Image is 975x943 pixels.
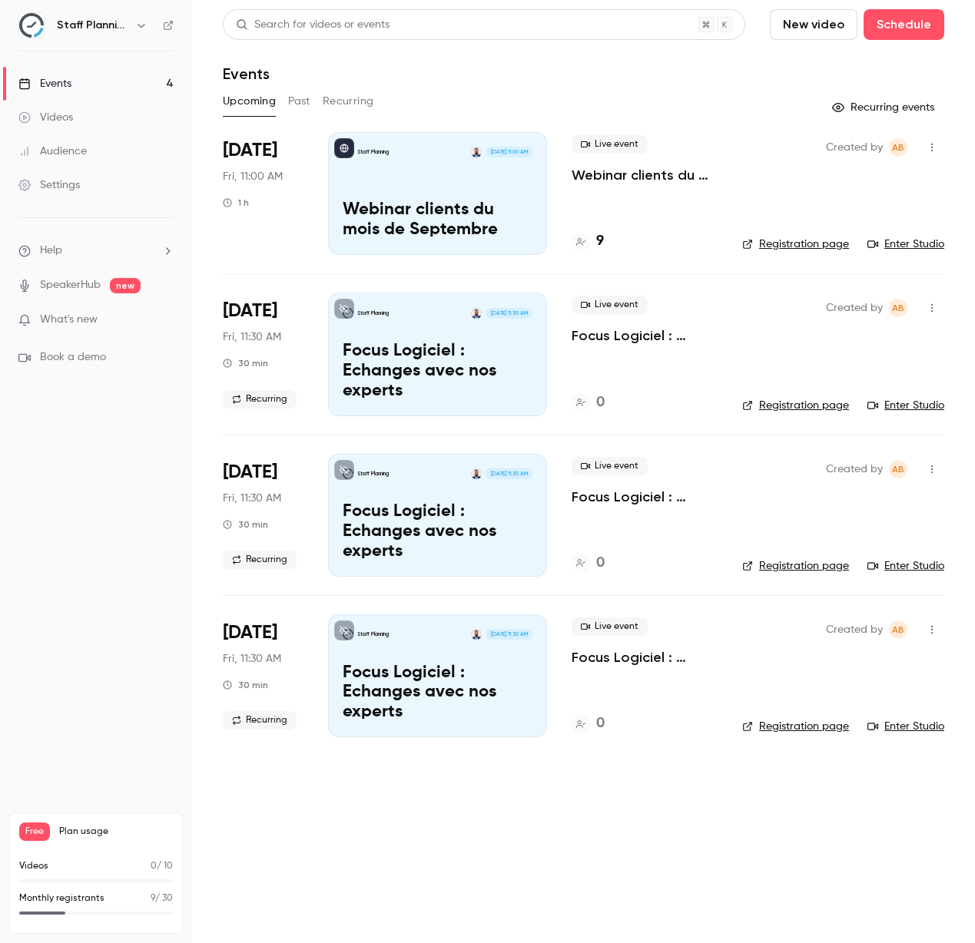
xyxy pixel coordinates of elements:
a: Enter Studio [867,398,944,413]
div: 1 h [223,197,249,209]
span: Live event [572,296,648,314]
a: Enter Studio [867,558,944,574]
p: / 30 [151,892,173,905]
a: Registration page [742,398,849,413]
p: Videos [19,859,48,873]
div: Sep 12 Fri, 11:30 AM (Europe/Paris) [223,293,303,415]
div: Search for videos or events [236,17,390,33]
span: Anaïs Bressy [889,620,907,639]
button: Recurring events [825,95,944,120]
div: Oct 10 Fri, 11:30 AM (Europe/Paris) [223,614,303,737]
span: new [110,278,141,293]
img: Christophe Vermeulen [471,629,482,640]
div: Audience [18,144,87,159]
span: AB [892,299,904,317]
a: Focus Logiciel : Echanges avec nos experts [572,648,718,667]
span: [DATE] 11:30 AM [486,308,532,319]
h4: 0 [596,553,605,574]
span: [DATE] 11:30 AM [486,629,532,640]
div: 30 min [223,518,268,531]
a: Registration page [742,237,849,252]
a: Focus Logiciel : Echanges avec nos expertsStaff PlanningChristophe Vermeulen[DATE] 11:30 AMFocus ... [328,614,547,737]
a: Enter Studio [867,237,944,252]
a: 0 [572,392,605,413]
p: Staff Planning [357,148,389,156]
p: Focus Logiciel : Echanges avec nos experts [343,342,532,401]
a: Webinar clients du mois de SeptembreStaff PlanningChristophe Vermeulen[DATE] 11:00 AMWebinar clie... [328,132,547,255]
span: Fri, 11:30 AM [223,491,281,506]
a: Focus Logiciel : Echanges avec nos experts [572,326,718,345]
span: [DATE] [223,620,277,645]
a: Registration page [742,558,849,574]
a: Focus Logiciel : Echanges avec nos expertsStaff PlanningChristophe Vermeulen[DATE] 11:30 AMFocus ... [328,293,547,415]
div: 30 min [223,679,268,691]
button: Schedule [864,9,944,40]
a: Webinar clients du mois de Septembre [572,166,718,184]
span: AB [892,138,904,157]
p: Focus Logiciel : Echanges avec nos experts [343,502,532,561]
span: Live event [572,135,648,154]
div: Videos [18,110,73,125]
div: Events [18,76,71,91]
img: Christophe Vermeulen [471,308,482,319]
span: Created by [826,138,883,157]
span: What's new [40,312,98,328]
span: Fri, 11:30 AM [223,651,281,667]
span: [DATE] 11:30 AM [486,468,532,479]
p: Staff Planning [357,309,389,317]
button: New video [770,9,857,40]
iframe: Noticeable Trigger [155,313,174,327]
p: / 10 [151,859,173,873]
span: Plan usage [59,826,173,838]
span: Created by [826,460,883,478]
span: [DATE] 11:00 AM [486,147,532,157]
h4: 9 [596,231,604,252]
p: Staff Planning [357,630,389,638]
span: [DATE] [223,299,277,323]
h4: 0 [596,392,605,413]
a: 0 [572,553,605,574]
h6: Staff Planning [57,18,129,33]
span: [DATE] [223,138,277,163]
span: Free [19,822,50,841]
span: Live event [572,617,648,636]
span: Created by [826,620,883,639]
button: Upcoming [223,89,276,114]
a: Focus Logiciel : Echanges avec nos expertsStaff PlanningChristophe Vermeulen[DATE] 11:30 AMFocus ... [328,454,547,577]
p: Staff Planning [357,470,389,478]
span: Anaïs Bressy [889,138,907,157]
a: 9 [572,231,604,252]
span: Recurring [223,390,297,409]
button: Past [288,89,310,114]
h1: Events [223,65,270,83]
p: Webinar clients du mois de Septembre [343,200,532,240]
span: AB [892,460,904,478]
li: help-dropdown-opener [18,243,174,259]
span: 9 [151,894,155,903]
span: Anaïs Bressy [889,299,907,317]
span: [DATE] [223,460,277,485]
span: Live event [572,457,648,475]
span: Recurring [223,711,297,730]
img: Christophe Vermeulen [471,147,482,157]
a: Enter Studio [867,719,944,734]
img: Staff Planning [19,13,44,38]
div: 30 min [223,357,268,369]
a: Registration page [742,719,849,734]
span: Book a demo [40,349,106,366]
span: AB [892,620,904,639]
span: Fri, 11:30 AM [223,329,281,345]
div: Sep 12 Fri, 11:00 AM (Europe/Paris) [223,132,303,255]
a: Focus Logiciel : Echanges avec nos experts [572,488,718,506]
span: Recurring [223,551,297,569]
span: 0 [151,862,157,871]
span: Anaïs Bressy [889,460,907,478]
span: Created by [826,299,883,317]
span: Fri, 11:00 AM [223,169,283,184]
h4: 0 [596,713,605,734]
div: Sep 26 Fri, 11:30 AM (Europe/Paris) [223,454,303,577]
p: Monthly registrants [19,892,104,905]
a: SpeakerHub [40,277,101,293]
